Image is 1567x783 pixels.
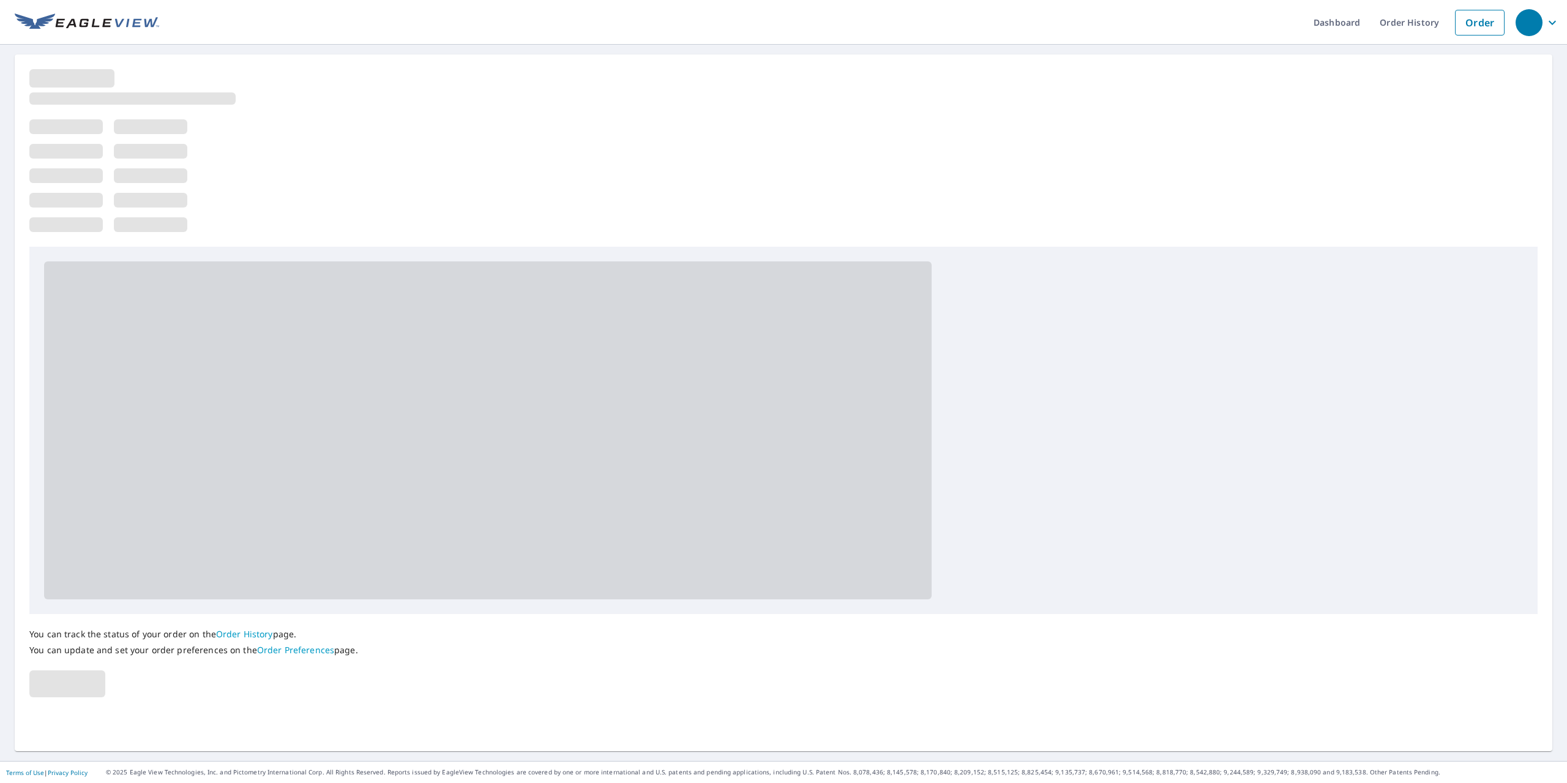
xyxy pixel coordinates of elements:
[106,768,1561,777] p: © 2025 Eagle View Technologies, Inc. and Pictometry International Corp. All Rights Reserved. Repo...
[257,644,334,656] a: Order Preferences
[48,768,88,777] a: Privacy Policy
[1455,10,1505,36] a: Order
[29,629,358,640] p: You can track the status of your order on the page.
[15,13,159,32] img: EV Logo
[6,769,88,776] p: |
[216,628,273,640] a: Order History
[29,645,358,656] p: You can update and set your order preferences on the page.
[6,768,44,777] a: Terms of Use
